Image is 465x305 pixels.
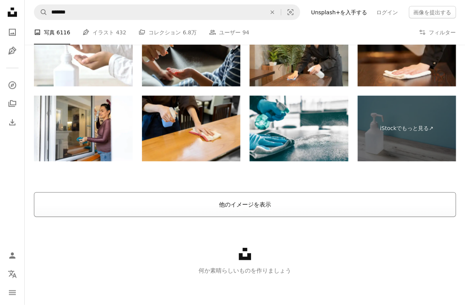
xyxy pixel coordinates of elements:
a: ダウンロード履歴 [5,115,20,130]
img: レストランでマスクを着用し、感染症を予防するためのアルコールの消毒を行う女性スタッフ [249,20,348,86]
button: ビジュアル検索 [281,5,300,20]
a: ユーザー 94 [209,20,249,45]
button: メニュー [5,285,20,300]
span: 6.8万 [183,28,197,37]
img: アルコールを消毒する女性店員の手 [357,20,456,86]
a: ログイン [372,6,403,19]
img: クリーニングホームテーブルは、洗毒剤スプレーボトル洗浄面タオルと手袋で台所のテーブル表面を消毒します。COVID-19 内部の消毒防止 [249,96,348,161]
img: アルコールスプレーで消毒する子供の手 [34,20,133,86]
span: 432 [116,28,126,37]
button: 画像を提出する [409,6,456,19]
img: Pregnant woman cleans house [34,96,133,161]
a: イラスト 432 [83,20,126,45]
a: 探す [5,78,20,93]
a: コレクション 6.8万 [138,20,197,45]
a: Unsplash+を入手する [306,6,372,19]
button: Unsplashで検索する [34,5,47,20]
p: 何か素晴らしいものを作りましょう [25,266,465,275]
a: iStockでもっと見る↗ [357,96,456,161]
button: 言語 [5,266,20,282]
button: 他のイメージを表示 [34,192,456,217]
a: ログイン / 登録する [5,248,20,263]
a: コレクション [5,96,20,112]
img: 店内を清掃する和食レストランの従業員 [142,96,241,161]
button: フィルター [419,20,456,45]
a: ホーム — Unsplash [5,5,20,22]
a: イラスト [5,43,20,59]
a: 写真 [5,25,20,40]
form: サイト内でビジュアルを探す [34,5,300,20]
span: 94 [242,28,249,37]
img: 手の消毒はコロナウイルスの間に最も重要なものです! [142,20,241,86]
button: 全てクリア [264,5,281,20]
